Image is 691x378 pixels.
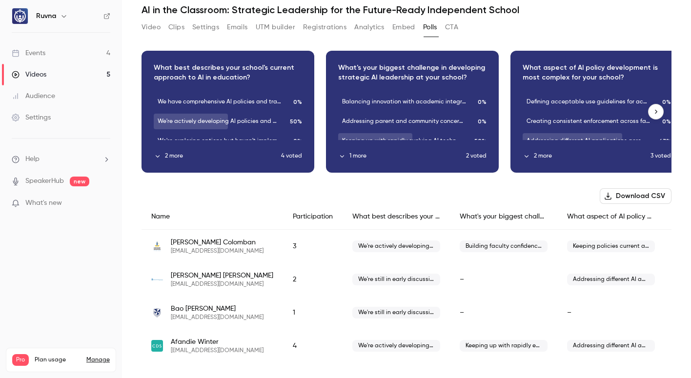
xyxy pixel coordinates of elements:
[12,91,55,101] div: Audience
[142,20,161,35] button: Video
[25,176,64,186] a: SpeakerHub
[12,113,51,122] div: Settings
[36,11,56,21] h6: Ruvna
[450,204,557,230] div: What's your biggest challenge in developing strategic AI leadership at your school?
[567,340,655,352] span: Addressing different AI applications across subject areas
[354,20,385,35] button: Analytics
[450,263,557,296] div: –
[86,356,110,364] a: Manage
[523,152,650,160] button: 2 more
[283,204,343,230] div: Participation
[256,20,295,35] button: UTM builder
[352,307,440,318] span: We're still in early discussion phases about AI approaches
[142,204,283,230] div: Name
[171,314,264,321] span: [EMAIL_ADDRESS][DOMAIN_NAME]
[70,177,89,186] span: new
[154,152,281,160] button: 2 more
[151,240,163,252] img: drvcschools.org
[567,274,655,285] span: Addressing different AI applications across subject areas
[151,340,163,352] img: cds-sf.org
[343,204,450,230] div: What best describes your school's current approach to AI in education?
[192,20,219,35] button: Settings
[12,48,45,58] div: Events
[142,4,671,16] h1: AI in the Classroom: Strategic Leadership for the Future-Ready Independent School
[352,340,440,352] span: We're actively developing AI policies and piloting integration
[283,263,343,296] div: 2
[171,347,264,355] span: [EMAIL_ADDRESS][DOMAIN_NAME]
[35,356,81,364] span: Plan usage
[352,274,440,285] span: We're still in early discussion phases about AI approaches
[227,20,247,35] button: Emails
[392,20,415,35] button: Embed
[12,8,28,24] img: Ruvna
[283,329,343,362] div: 4
[171,271,273,280] span: [PERSON_NAME] [PERSON_NAME]
[171,238,264,247] span: [PERSON_NAME] Colomban
[283,296,343,329] div: 1
[12,154,110,164] li: help-dropdown-opener
[445,20,458,35] button: CTA
[600,188,671,204] button: Download CSV
[303,20,346,35] button: Registrations
[151,307,163,318] img: dominicanacademy.org
[283,230,343,263] div: 3
[12,70,46,80] div: Videos
[171,304,264,314] span: Bao [PERSON_NAME]
[460,240,548,252] span: Building faculty confidence with AI tools
[171,247,264,255] span: [EMAIL_ADDRESS][DOMAIN_NAME]
[25,154,40,164] span: Help
[25,198,62,208] span: What's new
[557,296,665,329] div: –
[557,204,665,230] div: What aspect of AI policy development is most complex for your school?
[171,337,264,347] span: Afandie Winter
[171,280,273,288] span: [EMAIL_ADDRESS][DOMAIN_NAME]
[450,296,557,329] div: –
[423,20,437,35] button: Polls
[338,152,466,160] button: 1 more
[460,340,548,352] span: Keeping up with rapidly evolving AI technology and capabilities
[151,278,163,280] img: alexandermontessori.com
[567,240,655,252] span: Keeping policies current as AI technology evolves
[12,354,29,366] span: Pro
[168,20,184,35] button: Clips
[352,240,440,252] span: We're actively developing AI policies and piloting integration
